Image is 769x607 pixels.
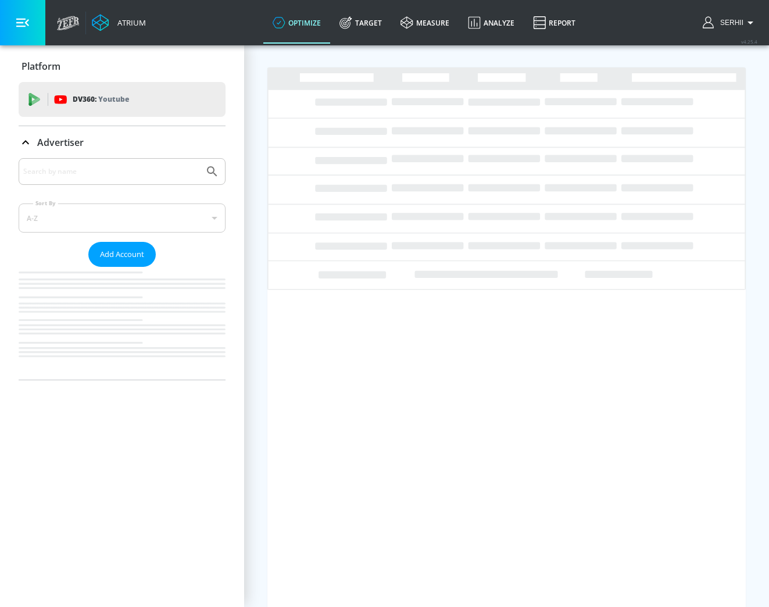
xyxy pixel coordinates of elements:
a: Analyze [459,2,524,44]
p: Advertiser [37,136,84,149]
span: v 4.25.4 [741,38,757,45]
button: Serhii [703,16,757,30]
div: Advertiser [19,158,226,380]
p: Youtube [98,93,129,105]
div: A-Z [19,203,226,233]
div: DV360: Youtube [19,82,226,117]
span: login as: serhii.khortiuk@zefr.com [716,19,743,27]
nav: list of Advertiser [19,267,226,380]
a: Target [330,2,391,44]
p: DV360: [73,93,129,106]
div: Atrium [113,17,146,28]
a: Report [524,2,585,44]
div: Platform [19,50,226,83]
span: Add Account [100,248,144,261]
a: Atrium [92,14,146,31]
input: Search by name [23,164,199,179]
a: optimize [263,2,330,44]
label: Sort By [33,199,58,207]
div: Advertiser [19,126,226,159]
button: Add Account [88,242,156,267]
a: measure [391,2,459,44]
p: Platform [22,60,60,73]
